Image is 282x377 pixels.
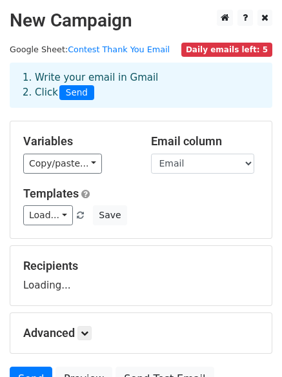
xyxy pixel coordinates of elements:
[23,259,259,292] div: Loading...
[10,10,272,32] h2: New Campaign
[68,45,170,54] a: Contest Thank You Email
[181,45,272,54] a: Daily emails left: 5
[10,45,170,54] small: Google Sheet:
[151,134,259,148] h5: Email column
[59,85,94,101] span: Send
[23,134,132,148] h5: Variables
[23,205,73,225] a: Load...
[93,205,126,225] button: Save
[181,43,272,57] span: Daily emails left: 5
[23,187,79,200] a: Templates
[23,326,259,340] h5: Advanced
[23,154,102,174] a: Copy/paste...
[23,259,259,273] h5: Recipients
[13,70,269,100] div: 1. Write your email in Gmail 2. Click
